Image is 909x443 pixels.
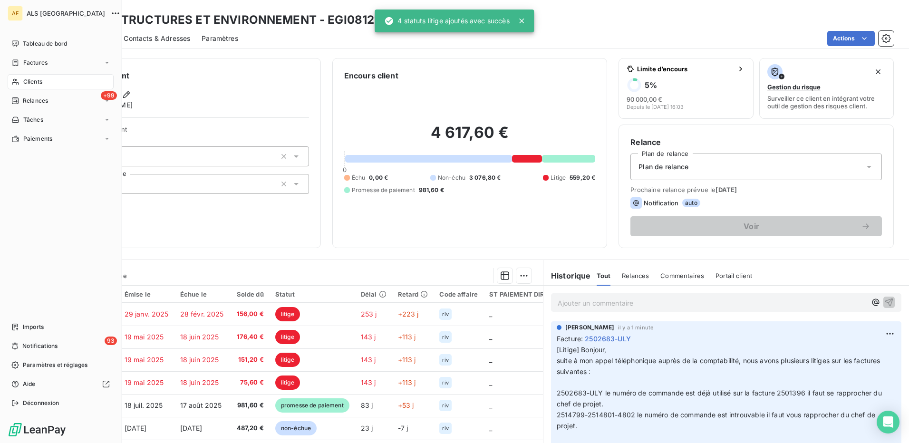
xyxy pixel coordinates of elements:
[101,91,117,100] span: +99
[23,323,44,331] span: Imports
[570,173,595,182] span: 559,20 €
[439,290,478,298] div: Code affaire
[398,333,416,341] span: +113 j
[619,58,753,119] button: Limite d’encours5%90 000,00 €Depuis le [DATE] 16:03
[235,332,264,342] span: 176,40 €
[275,307,300,321] span: litige
[398,356,416,364] span: +113 j
[23,361,87,369] span: Paramètres et réglages
[275,353,300,367] span: litige
[767,83,821,91] span: Gestion du risque
[630,186,882,193] span: Prochaine relance prévue le
[489,378,492,386] span: _
[23,116,43,124] span: Tâches
[630,216,882,236] button: Voir
[419,186,444,194] span: 981,60 €
[8,376,114,392] a: Aide
[23,135,52,143] span: Paiements
[442,357,448,363] span: riv
[8,422,67,437] img: Logo LeanPay
[660,272,704,279] span: Commentaires
[235,355,264,365] span: 151,20 €
[630,136,882,148] h6: Relance
[645,80,657,90] h6: 5 %
[23,96,48,105] span: Relances
[361,290,387,298] div: Délai
[235,424,264,433] span: 487,20 €
[361,310,377,318] span: 253 j
[827,31,875,46] button: Actions
[637,65,733,73] span: Limite d’encours
[180,333,219,341] span: 18 juin 2025
[442,425,448,431] span: riv
[180,378,219,386] span: 18 juin 2025
[489,356,492,364] span: _
[489,310,492,318] span: _
[235,401,264,410] span: 981,60 €
[124,34,190,43] span: Contacts & Adresses
[627,104,684,110] span: Depuis le [DATE] 16:03
[398,401,414,409] span: +53 j
[125,290,169,298] div: Émise le
[275,398,349,413] span: promesse de paiement
[369,173,388,182] span: 0,00 €
[235,378,264,387] span: 75,60 €
[23,58,48,67] span: Factures
[180,424,203,432] span: [DATE]
[125,401,163,409] span: 18 juil. 2025
[682,199,700,207] span: auto
[105,337,117,345] span: 93
[622,272,649,279] span: Relances
[77,125,309,139] span: Propriétés Client
[352,186,415,194] span: Promesse de paiement
[180,310,224,318] span: 28 févr. 2025
[361,424,373,432] span: 23 j
[716,272,752,279] span: Portail client
[759,58,894,119] button: Gestion du risqueSurveiller ce client en intégrant votre outil de gestion des risques client.
[642,222,861,230] span: Voir
[361,401,373,409] span: 83 j
[22,342,58,350] span: Notifications
[275,290,349,298] div: Statut
[23,39,67,48] span: Tableau de bord
[597,272,611,279] span: Tout
[202,34,238,43] span: Paramètres
[352,173,366,182] span: Échu
[125,356,164,364] span: 19 mai 2025
[235,309,264,319] span: 156,00 €
[343,166,347,173] span: 0
[27,10,105,17] span: ALS [GEOGRAPHIC_DATA]
[618,325,653,330] span: il y a 1 minute
[489,290,558,298] div: ST PAIEMENT DIRECT
[361,356,376,364] span: 143 j
[877,411,899,433] div: Open Intercom Messenger
[767,95,886,110] span: Surveiller ce client en intégrant votre outil de gestion des risques client.
[180,356,219,364] span: 18 juin 2025
[551,173,566,182] span: Litige
[442,403,448,408] span: riv
[344,70,398,81] h6: Encours client
[58,70,309,81] h6: Informations client
[489,333,492,341] span: _
[398,290,428,298] div: Retard
[235,290,264,298] div: Solde dû
[275,330,300,344] span: litige
[8,6,23,21] div: AF
[23,77,42,86] span: Clients
[125,378,164,386] span: 19 mai 2025
[23,380,36,388] span: Aide
[125,310,169,318] span: 29 janv. 2025
[361,378,376,386] span: 143 j
[557,334,583,344] span: Facture :
[489,401,492,409] span: _
[489,424,492,432] span: _
[638,162,688,172] span: Plan de relance
[543,270,591,281] h6: Historique
[398,378,416,386] span: +113 j
[23,399,59,407] span: Déconnexion
[180,290,224,298] div: Échue le
[398,310,419,318] span: +223 j
[125,333,164,341] span: 19 mai 2025
[275,421,317,435] span: non-échue
[361,333,376,341] span: 143 j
